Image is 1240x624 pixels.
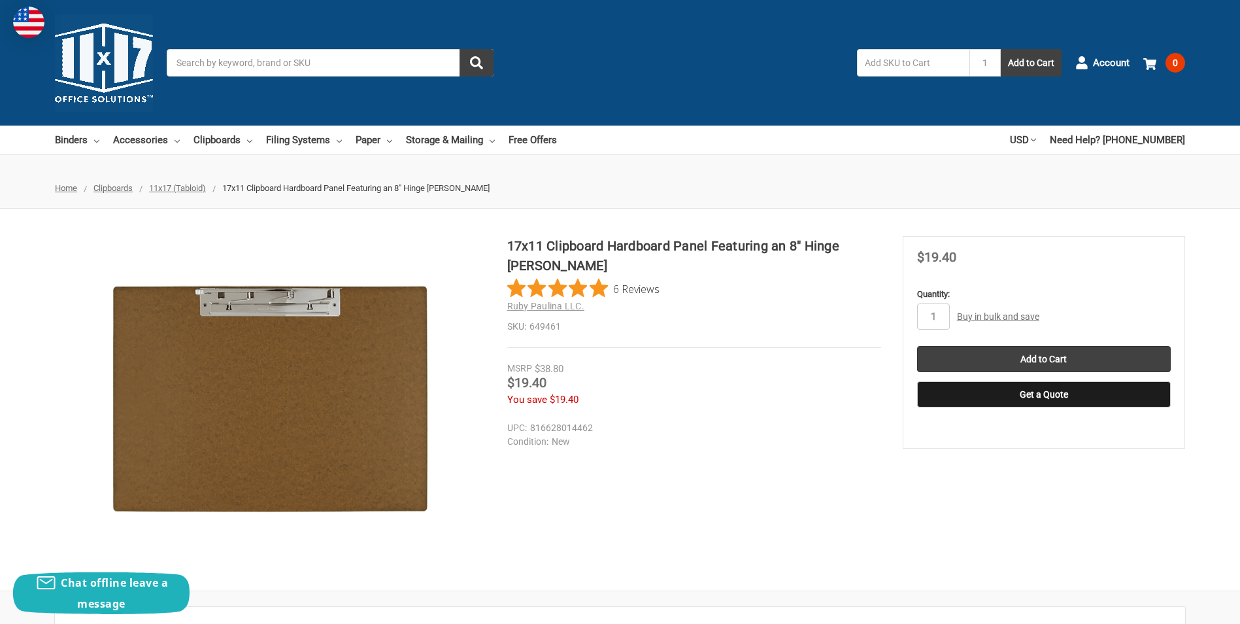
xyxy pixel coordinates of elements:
a: Binders [55,126,99,154]
dd: 649461 [507,320,881,334]
span: $19.40 [507,375,546,390]
a: 0 [1143,46,1185,80]
span: 6 Reviews [613,279,660,298]
a: Storage & Mailing [406,126,495,154]
img: 11x17.com [55,14,153,112]
a: Ruby Paulina LLC. [507,301,584,311]
dt: Condition: [507,435,548,449]
span: Account [1093,56,1130,71]
img: 17x11 Clipboard Hardboard Panel Featuring an 8" Hinge Clip Brown [107,236,433,563]
a: Accessories [113,126,180,154]
dd: 816628014462 [507,421,875,435]
input: Search by keyword, brand or SKU [167,49,494,77]
dd: New [507,435,875,449]
dt: SKU: [507,320,526,334]
button: Add to Cart [1001,49,1062,77]
div: MSRP [507,362,532,375]
a: Free Offers [509,126,557,154]
span: You save [507,394,547,406]
span: 17x11 Clipboard Hardboard Panel Featuring an 8" Hinge [PERSON_NAME] [222,183,490,193]
span: 0 [1165,53,1185,73]
a: Buy in bulk and save [957,311,1039,322]
h1: 17x11 Clipboard Hardboard Panel Featuring an 8" Hinge [PERSON_NAME] [507,236,881,275]
button: Chat offline leave a message [13,572,190,614]
button: Rated 4.8 out of 5 stars from 6 reviews. Jump to reviews. [507,279,660,298]
button: Get a Quote [917,381,1171,407]
label: Quantity: [917,288,1171,301]
a: Filing Systems [266,126,342,154]
span: $19.40 [917,249,956,265]
dt: UPC: [507,421,527,435]
a: USD [1010,126,1036,154]
a: Account [1075,46,1130,80]
a: Clipboards [193,126,252,154]
img: duty and tax information for United States [13,7,44,38]
a: 11x17 (Tabloid) [149,183,206,193]
a: Paper [356,126,392,154]
span: $38.80 [535,363,563,375]
a: Clipboards [93,183,133,193]
a: Need Help? [PHONE_NUMBER] [1050,126,1185,154]
a: Home [55,183,77,193]
span: Chat offline leave a message [61,576,168,611]
span: $19.40 [550,394,578,406]
input: Add SKU to Cart [857,49,969,77]
input: Add to Cart [917,346,1171,372]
